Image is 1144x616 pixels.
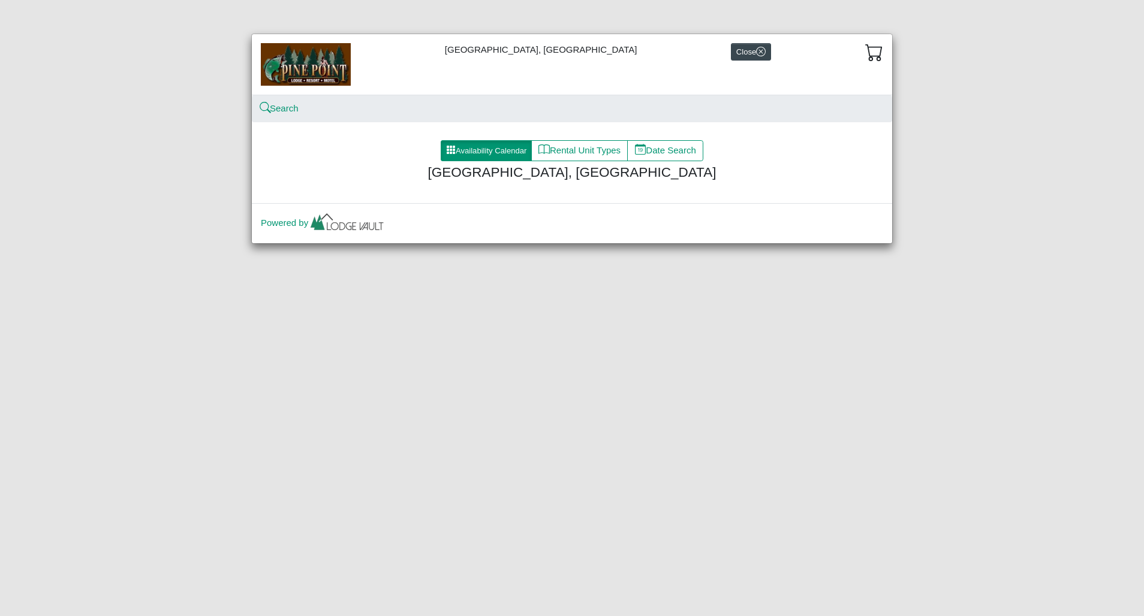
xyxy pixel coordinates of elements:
[865,43,883,61] svg: cart
[627,140,703,162] button: calendar dateDate Search
[538,144,550,155] svg: book
[261,104,270,113] svg: search
[531,140,628,162] button: bookRental Unit Types
[756,47,766,56] svg: x circle
[252,34,892,95] div: [GEOGRAPHIC_DATA], [GEOGRAPHIC_DATA]
[273,164,871,180] h4: [GEOGRAPHIC_DATA], [GEOGRAPHIC_DATA]
[635,144,646,155] svg: calendar date
[731,43,771,61] button: Closex circle
[261,103,299,113] a: searchSearch
[441,140,532,162] button: grid3x3 gap fillAvailability Calendar
[261,218,386,228] a: Powered by
[308,210,386,237] img: lv-small.ca335149.png
[446,145,456,155] svg: grid3x3 gap fill
[261,43,351,85] img: b144ff98-a7e1-49bd-98da-e9ae77355310.jpg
